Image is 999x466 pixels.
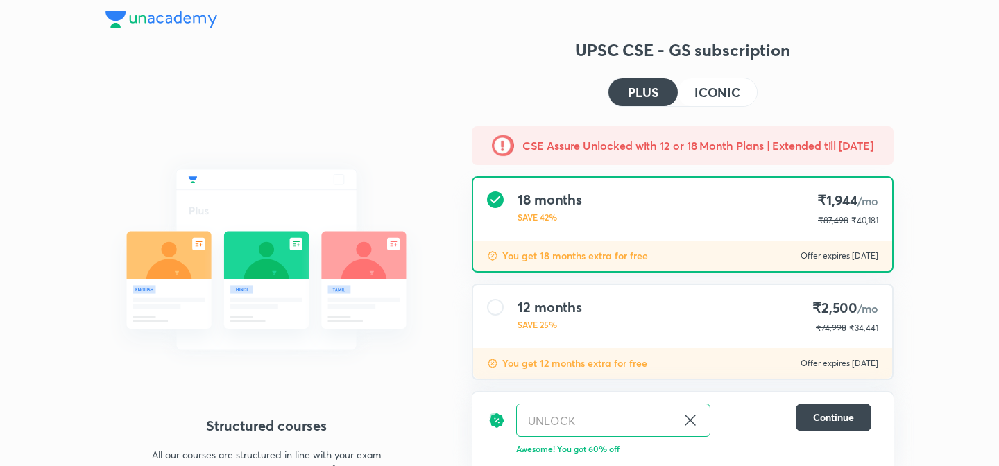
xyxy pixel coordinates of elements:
img: discount [487,250,498,261]
p: ₹74,998 [816,322,846,334]
p: You get 12 months extra for free [502,356,647,370]
h4: Structured courses [105,415,427,436]
img: discount [487,358,498,369]
p: ₹87,498 [818,214,848,227]
p: Offer expires [DATE] [801,358,878,369]
h4: 18 months [518,191,582,208]
span: /mo [857,193,878,208]
span: ₹40,181 [851,215,878,225]
img: Company Logo [105,11,217,28]
h3: UPSC CSE - GS subscription [472,39,894,61]
img: - [492,135,514,157]
input: Have a referral code? [517,404,676,437]
h5: CSE Assure Unlocked with 12 or 18 Month Plans | Extended till [DATE] [522,137,873,154]
p: SAVE 25% [518,318,582,331]
h4: PLUS [628,86,658,98]
h4: ICONIC [694,86,740,98]
p: Awesome! You got 60% off [516,442,871,455]
p: You get 18 months extra for free [502,249,648,263]
span: Continue [813,411,854,424]
img: discount [488,404,505,437]
p: Offer expires [DATE] [801,250,878,261]
button: PLUS [608,78,678,106]
span: /mo [857,301,878,316]
p: SAVE 42% [518,211,582,223]
span: ₹34,441 [849,322,878,333]
button: Continue [796,404,871,431]
img: daily_live_classes_be8fa5af21.svg [105,139,427,380]
h4: ₹1,944 [817,191,878,210]
h4: 12 months [518,299,582,316]
button: ICONIC [678,78,757,106]
h4: ₹2,500 [812,299,878,318]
